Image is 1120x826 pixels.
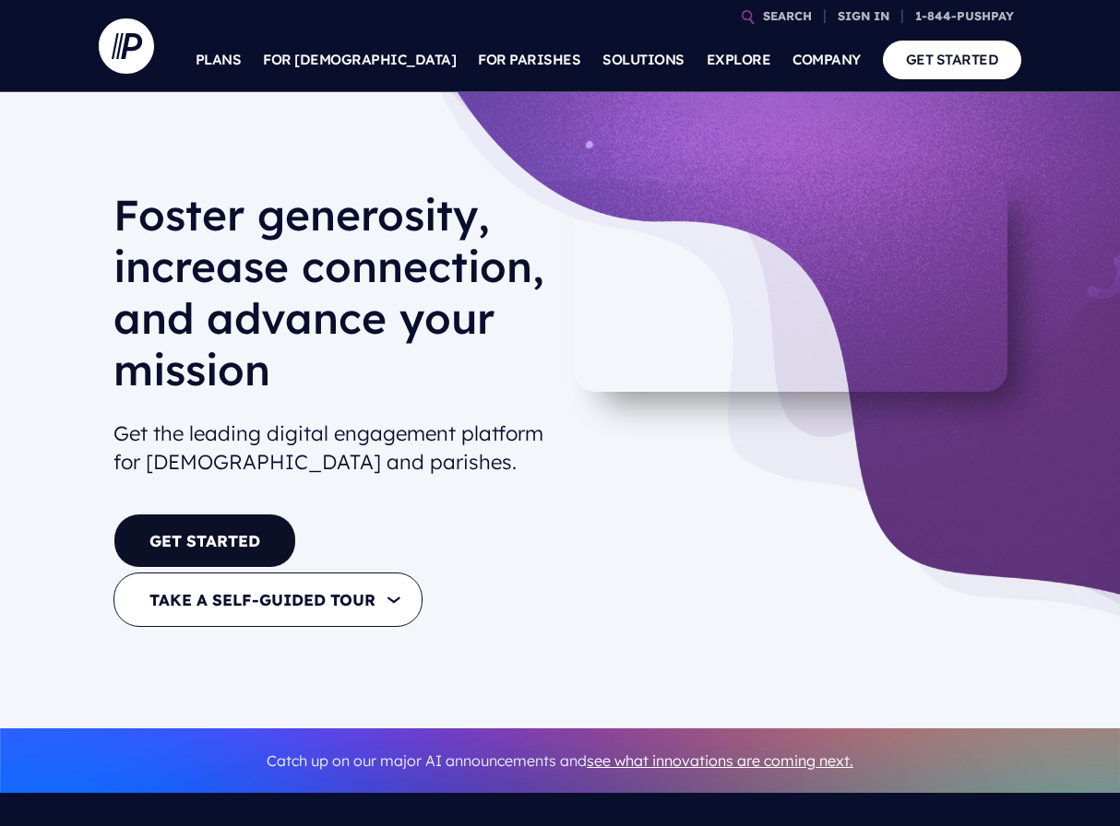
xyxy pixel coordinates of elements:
a: FOR [DEMOGRAPHIC_DATA] [263,28,456,92]
a: COMPANY [792,28,861,92]
p: Catch up on our major AI announcements and [113,740,1007,782]
a: FOR PARISHES [478,28,580,92]
a: see what innovations are coming next. [587,751,853,770]
a: EXPLORE [707,28,771,92]
h2: Get the leading digital engagement platform for [DEMOGRAPHIC_DATA] and parishes. [113,412,545,484]
a: GET STARTED [883,41,1022,78]
h1: Foster generosity, increase connection, and advance your mission [113,189,545,410]
button: TAKE A SELF-GUIDED TOUR [113,572,423,627]
a: PLANS [196,28,242,92]
a: SOLUTIONS [602,28,685,92]
a: GET STARTED [113,513,296,568]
